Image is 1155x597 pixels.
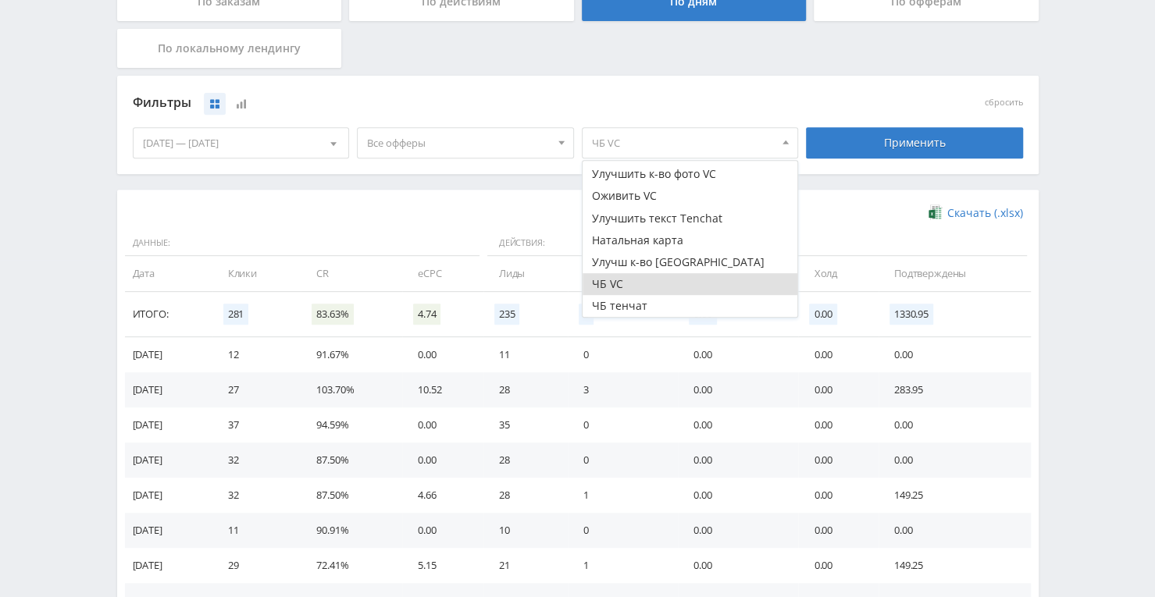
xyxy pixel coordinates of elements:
span: 235 [494,304,520,325]
td: [DATE] [125,407,212,442]
td: Продажи [568,256,678,291]
td: 27 [212,372,301,407]
td: 0.00 [879,407,1031,442]
td: Итого: [125,292,212,337]
td: 37 [212,407,301,442]
span: Скачать (.xlsx) [947,207,1023,219]
td: 0.00 [798,337,878,372]
td: 0.00 [678,478,798,513]
td: 28 [483,478,568,513]
td: Подтверждены [879,256,1031,291]
td: 1 [568,478,678,513]
span: 1330.95 [889,304,933,325]
td: Холд [798,256,878,291]
td: [DATE] [125,337,212,372]
td: 87.50% [301,442,402,478]
td: 87.50% [301,478,402,513]
td: 0.00 [402,442,483,478]
td: Дата [125,256,212,291]
td: 0 [568,337,678,372]
button: сбросить [985,98,1023,108]
td: 10 [483,513,568,548]
td: 283.95 [879,372,1031,407]
td: 149.25 [879,548,1031,583]
td: 90.91% [301,513,402,548]
div: Применить [806,127,1023,158]
td: 91.67% [301,337,402,372]
span: 83.63% [312,304,353,325]
td: 32 [212,478,301,513]
td: 21 [483,548,568,583]
td: CR [301,256,402,291]
td: 0.00 [678,372,798,407]
td: 0.00 [798,372,878,407]
td: [DATE] [125,372,212,407]
button: Оживить VC [583,185,798,207]
td: 0.00 [798,442,878,478]
td: [DATE] [125,478,212,513]
td: 0.00 [678,513,798,548]
td: 0.00 [879,337,1031,372]
td: 29 [212,548,301,583]
td: 35 [483,407,568,442]
td: 72.41% [301,548,402,583]
td: 0.00 [879,513,1031,548]
span: 0.00 [809,304,836,325]
td: 149.25 [879,478,1031,513]
button: Натальная карта [583,229,798,251]
td: 0.00 [798,548,878,583]
td: 3 [568,372,678,407]
td: 0.00 [678,407,798,442]
td: 0.00 [402,407,483,442]
td: eCPC [402,256,483,291]
td: 0.00 [798,407,878,442]
button: ЧБ VC [583,273,798,295]
span: Финансы: [682,230,1026,257]
span: Данные: [125,230,479,257]
img: xlsx [929,204,942,220]
span: 4.74 [413,304,440,325]
td: 11 [212,513,301,548]
td: 12 [212,337,301,372]
span: 281 [223,304,249,325]
button: Улучшить к-во фото VC [583,163,798,185]
td: 1 [568,548,678,583]
td: 0 [568,442,678,478]
span: 8 [579,304,594,325]
div: [DATE] — [DATE] [134,128,349,158]
td: 0.00 [402,513,483,548]
div: Фильтры [133,91,799,115]
span: ЧБ VC [592,128,775,158]
td: 0.00 [678,442,798,478]
td: 10.52 [402,372,483,407]
button: Улучш к-во [GEOGRAPHIC_DATA] [583,251,798,273]
td: 94.59% [301,407,402,442]
td: 0.00 [798,478,878,513]
td: 5.15 [402,548,483,583]
td: 103.70% [301,372,402,407]
td: Лиды [483,256,568,291]
td: [DATE] [125,548,212,583]
span: Все офферы [367,128,550,158]
td: 32 [212,442,301,478]
span: Действия: [487,230,674,257]
td: 0.00 [798,513,878,548]
td: 0.00 [402,337,483,372]
td: [DATE] [125,442,212,478]
td: 4.66 [402,478,483,513]
a: Скачать (.xlsx) [929,205,1022,221]
td: 28 [483,442,568,478]
td: 28 [483,372,568,407]
td: 0.00 [678,548,798,583]
td: 0 [568,407,678,442]
td: 11 [483,337,568,372]
td: [DATE] [125,513,212,548]
div: По локальному лендингу [117,29,342,68]
td: 0 [568,513,678,548]
td: Клики [212,256,301,291]
td: 0.00 [879,442,1031,478]
button: ЧБ тенчат [583,295,798,317]
button: Улучшить текст Tenchat [583,208,798,229]
td: 0.00 [678,337,798,372]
